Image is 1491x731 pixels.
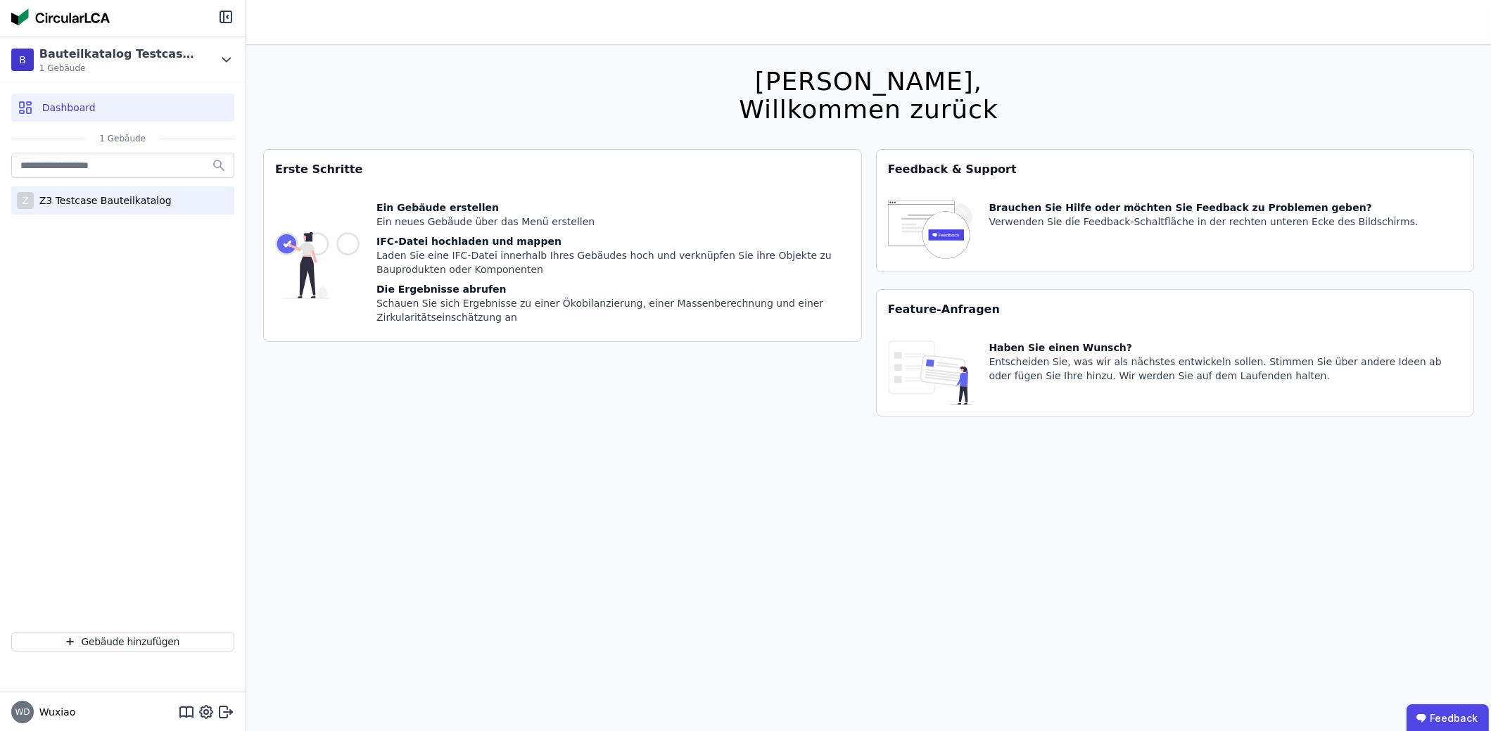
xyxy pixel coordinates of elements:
div: Z3 Testcase Bauteilkatalog [34,193,172,208]
div: B [11,49,34,71]
img: Concular [11,8,110,25]
div: Ein Gebäude erstellen [376,201,850,215]
div: IFC-Datei hochladen und mappen [376,234,850,248]
div: Bauteilkatalog Testcase Z3 [39,46,201,63]
div: Erste Schritte [264,150,861,189]
div: Laden Sie eine IFC-Datei innerhalb Ihres Gebäudes hoch und verknüpfen Sie ihre Objekte zu Bauprod... [376,248,850,276]
div: Verwenden Sie die Feedback-Schaltfläche in der rechten unteren Ecke des Bildschirms. [989,215,1419,229]
div: Feedback & Support [877,150,1474,189]
div: Schauen Sie sich Ergebnisse zu einer Ökobilanzierung, einer Massenberechnung und einer Zirkularit... [376,296,850,324]
span: WD [15,708,30,716]
span: 1 Gebäude [39,63,201,74]
div: Haben Sie einen Wunsch? [989,341,1463,355]
div: Willkommen zurück [739,96,998,124]
div: Feature-Anfragen [877,290,1474,329]
div: Z [17,192,34,209]
span: Wuxiao [34,705,76,719]
div: Die Ergebnisse abrufen [376,282,850,296]
img: feedback-icon-HCTs5lye.svg [888,201,972,260]
div: Brauchen Sie Hilfe oder möchten Sie Feedback zu Problemen geben? [989,201,1419,215]
span: 1 Gebäude [86,133,160,144]
span: Dashboard [42,101,96,115]
div: Entscheiden Sie, was wir als nächstes entwickeln sollen. Stimmen Sie über andere Ideen ab oder fü... [989,355,1463,383]
img: feature_request_tile-UiXE1qGU.svg [888,341,972,405]
img: getting_started_tile-DrF_GRSv.svg [275,201,360,330]
div: Ein neues Gebäude über das Menü erstellen [376,215,850,229]
button: Gebäude hinzufügen [11,632,234,651]
div: [PERSON_NAME], [739,68,998,96]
